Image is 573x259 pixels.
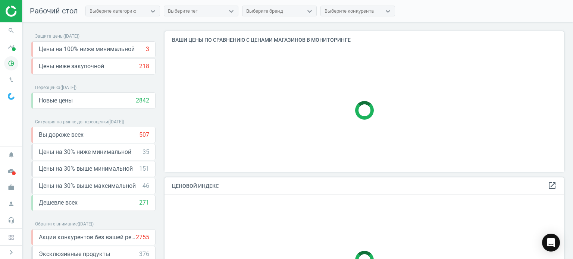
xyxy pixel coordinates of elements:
[7,248,16,257] i: chevron_right
[139,250,149,258] div: 376
[139,131,149,139] div: 507
[139,62,149,70] div: 218
[35,34,63,39] span: Защита цены
[39,182,136,190] span: Цены на 30% выше максимальной
[139,199,149,207] div: 271
[143,182,149,190] div: 46
[39,45,135,53] span: Цены на 100% ниже минимальной
[165,31,564,49] h4: Ваши цены по сравнению с ценами магазинов в мониторинге
[4,23,18,38] i: search
[90,8,137,15] div: Выберите категорию
[4,148,18,162] i: notifications
[136,233,149,241] div: 2755
[4,180,18,195] i: work
[146,45,149,53] div: 3
[136,97,149,105] div: 2842
[139,165,149,173] div: 151
[60,85,76,90] span: ( [DATE] )
[39,131,84,139] span: Вы дороже всех
[39,250,110,258] span: Эксклюзивные продукты
[35,221,78,227] span: Обратите внимание
[8,93,15,100] img: wGWNvw8QSZomAAAAABJRU5ErkJggg==
[4,56,18,70] i: pie_chart_outlined
[6,6,59,17] img: ajHJNr6hYgQAAAAASUVORK5CYII=
[4,213,18,227] i: headset_mic
[542,234,560,252] div: Open Intercom Messenger
[548,181,557,190] i: open_in_new
[548,181,557,191] a: open_in_new
[39,148,131,156] span: Цены на 30% ниже минимальной
[165,177,564,195] h4: Ценовой индекс
[39,62,104,70] span: Цены ниже закупочной
[39,199,78,207] span: Дешевле всех
[30,6,78,15] span: Рабочий стол
[4,73,18,87] i: swap_vert
[143,148,149,156] div: 35
[108,119,124,124] span: ( [DATE] )
[325,8,374,15] div: Выберите конкурента
[39,233,136,241] span: Акции конкурентов без вашей реакции
[35,85,60,90] span: Переоценка
[35,119,108,124] span: Ситуация на рынке до переоценки
[4,197,18,211] i: person
[4,164,18,178] i: cloud_done
[78,221,94,227] span: ( [DATE] )
[39,97,73,105] span: Новые цены
[168,8,197,15] div: Выберите тег
[63,34,79,39] span: ( [DATE] )
[246,8,283,15] div: Выберите бренд
[2,247,21,257] button: chevron_right
[4,40,18,54] i: timeline
[39,165,133,173] span: Цены на 30% выше минимальной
